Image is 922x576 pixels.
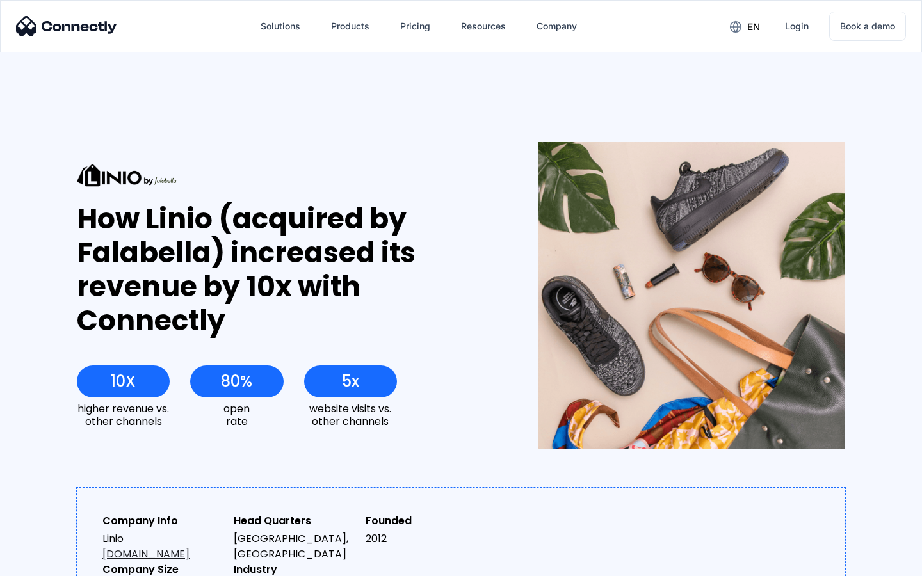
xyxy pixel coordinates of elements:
div: Resources [451,11,516,42]
div: 2012 [366,531,487,547]
aside: Language selected: English [13,554,77,572]
div: Linio [102,531,223,562]
div: How Linio (acquired by Falabella) increased its revenue by 10x with Connectly [77,202,491,337]
div: open rate [190,403,283,427]
a: Login [775,11,819,42]
div: Products [321,11,380,42]
div: Solutions [261,17,300,35]
div: [GEOGRAPHIC_DATA], [GEOGRAPHIC_DATA] [234,531,355,562]
div: Head Quarters [234,513,355,529]
div: Login [785,17,809,35]
div: en [747,18,760,36]
div: Pricing [400,17,430,35]
a: Pricing [390,11,441,42]
div: 10X [111,372,136,390]
img: Connectly Logo [16,16,117,36]
div: Products [331,17,369,35]
div: en [720,17,770,36]
div: 80% [221,372,252,390]
div: 5x [342,372,359,390]
div: Resources [461,17,506,35]
div: Founded [366,513,487,529]
div: higher revenue vs. other channels [77,403,170,427]
div: Company [526,11,587,42]
a: [DOMAIN_NAME] [102,547,190,561]
a: Book a demo [829,12,906,41]
div: Company [537,17,577,35]
ul: Language list [26,554,77,572]
div: Solutions [250,11,311,42]
div: Company Info [102,513,223,529]
div: website visits vs. other channels [304,403,397,427]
